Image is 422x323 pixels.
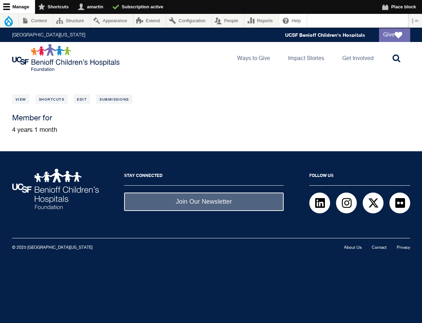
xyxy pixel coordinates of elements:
h2: Stay Connected [124,169,284,186]
h4: Member for [12,114,410,123]
a: [GEOGRAPHIC_DATA][US_STATE] [12,33,85,37]
img: Logo for UCSF Benioff Children's Hospitals Foundation [12,44,121,71]
button: Vertical orientation [408,14,422,27]
a: Content [19,14,53,27]
a: People [212,14,244,27]
a: Edit [74,94,90,104]
h2: Follow Us [309,169,410,186]
a: Configuration [166,14,211,27]
div: 4 years 1 month [12,114,410,134]
a: Give [379,28,410,42]
small: © 2025 [GEOGRAPHIC_DATA][US_STATE] [12,246,93,250]
a: Get Involved [337,42,379,73]
a: View [12,94,29,104]
a: Reports [244,14,279,27]
a: About Us [344,246,362,250]
a: UCSF Benioff Children's Hospitals [285,32,365,38]
a: Extend [134,14,166,27]
a: Privacy [397,246,410,250]
img: UCSF Benioff Children's Hospitals [12,169,99,209]
a: Join Our Newsletter [124,193,284,211]
a: Submissions [96,94,132,104]
a: Contact [372,246,387,250]
a: Ways to Give [232,42,276,73]
a: Appearance [91,14,133,27]
a: Help [279,14,307,27]
a: Structure [53,14,90,27]
a: Shortcuts [35,94,68,104]
a: Impact Stories [283,42,330,73]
